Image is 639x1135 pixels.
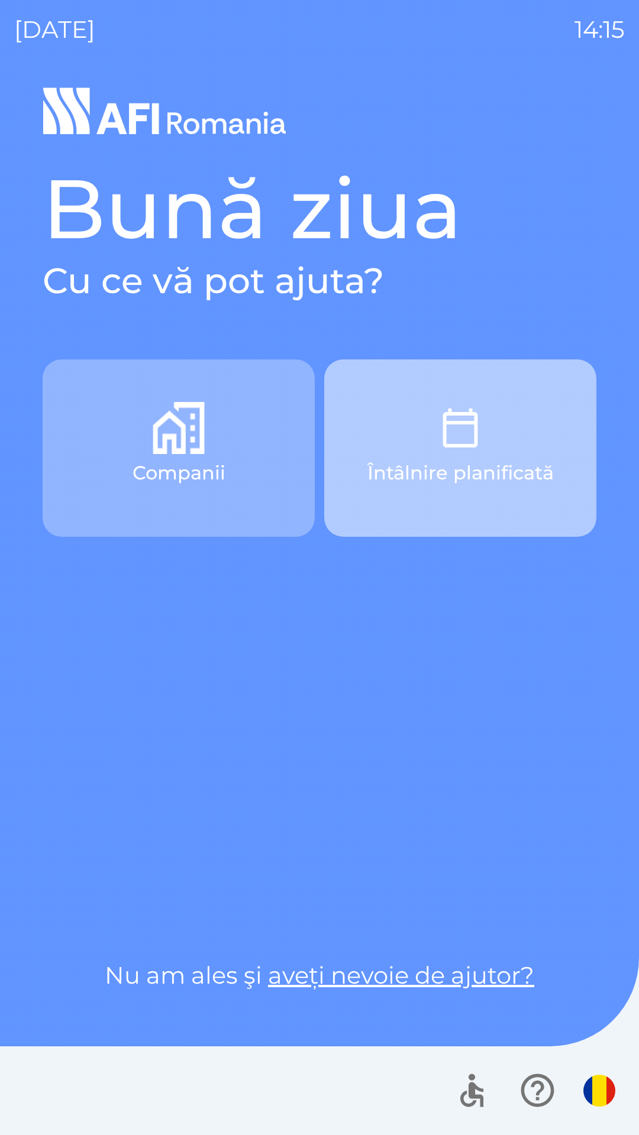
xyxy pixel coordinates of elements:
img: Logo [43,83,596,140]
h2: Cu ce vă pot ajuta? [43,259,596,303]
a: aveți nevoie de ajutor? [268,961,534,990]
p: [DATE] [14,12,95,47]
button: Întâlnire planificată [324,359,596,537]
button: Companii [43,359,315,537]
p: Întâlnire planificată [367,459,554,487]
img: ro flag [583,1075,615,1107]
img: 91d325ef-26b3-4739-9733-70a8ac0e35c7.png [434,402,486,454]
p: Companii [133,459,225,487]
h1: Bună ziua [43,158,596,259]
p: 14:15 [575,12,625,47]
p: Nu am ales şi [43,958,596,993]
img: b9f982fa-e31d-4f99-8b4a-6499fa97f7a5.png [153,402,205,454]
